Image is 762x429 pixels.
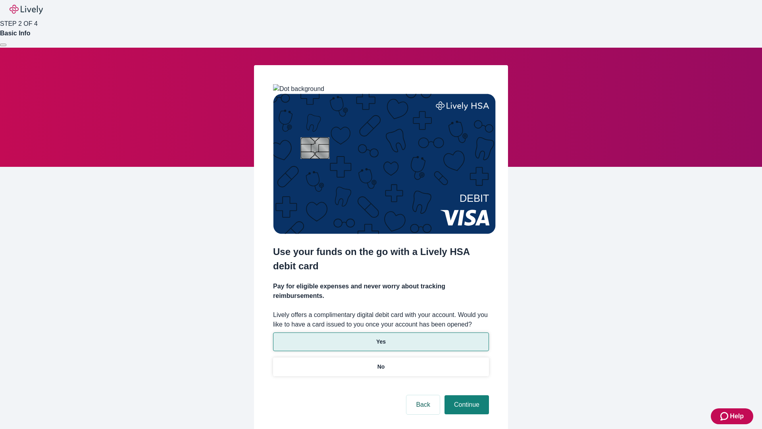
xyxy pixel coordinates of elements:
[444,395,489,414] button: Continue
[10,5,43,14] img: Lively
[273,310,489,329] label: Lively offers a complimentary digital debit card with your account. Would you like to have a card...
[406,395,440,414] button: Back
[377,363,385,371] p: No
[720,412,730,421] svg: Zendesk support icon
[273,332,489,351] button: Yes
[376,338,386,346] p: Yes
[730,412,744,421] span: Help
[273,357,489,376] button: No
[273,282,489,301] h4: Pay for eligible expenses and never worry about tracking reimbursements.
[273,84,324,94] img: Dot background
[273,94,496,234] img: Debit card
[711,408,753,424] button: Zendesk support iconHelp
[273,245,489,273] h2: Use your funds on the go with a Lively HSA debit card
